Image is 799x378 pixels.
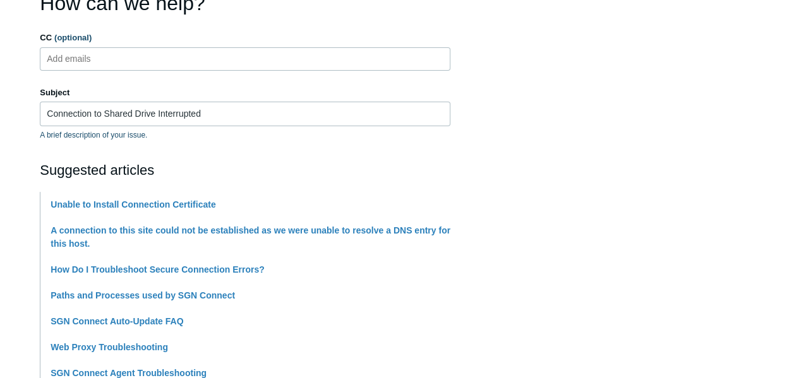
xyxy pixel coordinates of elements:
[54,33,92,42] span: (optional)
[51,290,235,300] a: Paths and Processes used by SGN Connect
[51,199,215,210] a: Unable to Install Connection Certificate
[40,86,450,99] label: Subject
[42,49,117,68] input: Add emails
[51,225,450,249] a: A connection to this site could not be established as we were unable to resolve a DNS entry for t...
[51,342,168,352] a: Web Proxy Troubleshooting
[51,316,183,326] a: SGN Connect Auto-Update FAQ
[40,129,450,141] p: A brief description of your issue.
[40,160,450,180] h2: Suggested articles
[51,264,264,275] a: How Do I Troubleshoot Secure Connection Errors?
[51,368,207,378] a: SGN Connect Agent Troubleshooting
[40,32,450,44] label: CC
